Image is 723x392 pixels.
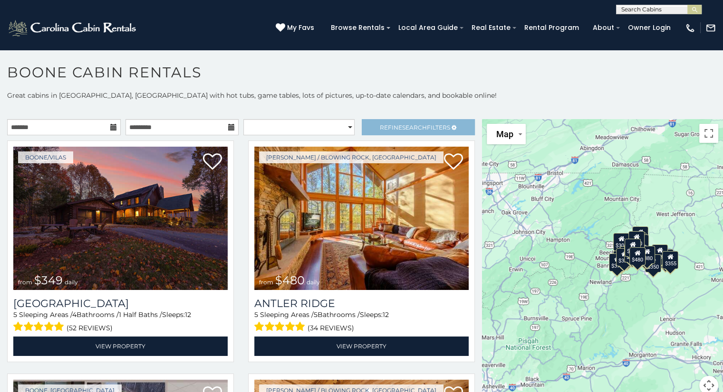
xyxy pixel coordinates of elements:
a: [GEOGRAPHIC_DATA] [13,297,228,310]
div: Sleeping Areas / Bathrooms / Sleeps: [13,310,228,334]
a: Browse Rentals [326,20,389,35]
div: $355 [662,251,678,269]
div: Sleeping Areas / Bathrooms / Sleeps: [254,310,469,334]
a: Owner Login [623,20,675,35]
span: Map [496,129,513,139]
a: My Favs [276,23,317,33]
span: 12 [185,310,191,319]
a: [PERSON_NAME] / Blowing Rock, [GEOGRAPHIC_DATA] [259,151,443,163]
a: Antler Ridge [254,297,469,310]
a: Local Area Guide [394,20,463,35]
button: Toggle fullscreen view [699,124,718,143]
span: Search [402,124,427,131]
a: Add to favorites [203,152,222,172]
div: $480 [629,247,646,265]
div: $350 [645,254,661,272]
div: $375 [608,253,625,271]
a: Boone/Vilas [18,151,73,163]
span: 5 [314,310,318,319]
a: Antler Ridge from $480 daily [254,147,469,290]
a: Diamond Creek Lodge from $349 daily [13,147,228,290]
span: $480 [275,273,305,287]
a: About [588,20,619,35]
span: $349 [34,273,63,287]
img: Antler Ridge [254,147,469,290]
span: daily [65,279,78,286]
div: $315 [629,247,645,265]
h3: Diamond Creek Lodge [13,297,228,310]
span: (34 reviews) [308,322,354,334]
span: 5 [13,310,17,319]
a: View Property [254,336,469,356]
img: phone-regular-white.png [685,23,695,33]
span: daily [307,279,320,286]
div: $210 [625,239,641,257]
span: My Favs [287,23,314,33]
button: Change map style [487,124,526,144]
a: Real Estate [467,20,515,35]
a: View Property [13,336,228,356]
div: $325 [616,248,632,266]
span: from [18,279,32,286]
span: Refine Filters [380,124,450,131]
span: 4 [72,310,77,319]
img: mail-regular-white.png [705,23,716,33]
div: $525 [632,226,648,244]
div: $320 [628,231,645,249]
div: $225 [624,244,640,262]
span: 12 [383,310,389,319]
div: $930 [652,244,668,262]
div: $250 [632,234,648,252]
a: Rental Program [520,20,584,35]
span: 1 Half Baths / [119,310,162,319]
div: $380 [639,245,655,263]
div: $305 [613,233,629,251]
span: (52 reviews) [67,322,113,334]
img: White-1-2.png [7,19,139,37]
span: from [259,279,273,286]
span: 5 [254,310,258,319]
img: Diamond Creek Lodge [13,147,228,290]
a: RefineSearchFilters [362,119,475,135]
